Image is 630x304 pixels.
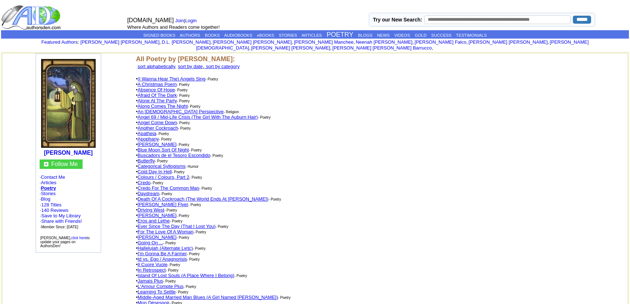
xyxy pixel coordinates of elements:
[136,278,163,284] font: •
[137,131,156,136] a: Apatheia
[136,295,278,300] font: •
[136,213,176,218] font: •
[41,185,56,191] a: Poetry
[137,273,234,278] a: Island Of Lost Souls (A Place Where I Belong)
[136,202,188,207] font: •
[137,158,155,163] a: Butterfly
[44,150,93,156] b: [PERSON_NAME]
[137,240,163,245] a: Going On ...
[356,39,412,45] a: Neenah [PERSON_NAME]
[136,136,159,142] font: •
[137,147,189,153] a: Blue Moon Sort Of Night
[136,240,163,245] font: •
[194,230,206,234] font: - Poetry
[127,24,220,30] font: Where Authors and Readers come together!
[136,218,170,224] font: •
[136,55,235,63] font: All Poetry by [PERSON_NAME]:
[187,252,200,256] font: - Poetry
[293,40,294,44] font: i
[136,185,199,191] font: •
[162,39,210,45] a: D.L. [PERSON_NAME]
[159,137,172,141] font: - Poetry
[136,245,193,251] font: •
[136,114,258,120] font: •
[137,109,223,114] a: An [DEMOGRAPHIC_DATA] Perspective
[136,180,151,185] font: •
[1,5,62,30] img: logo_ad.gif
[156,132,169,136] font: - Poetry
[175,18,199,23] font: |
[177,121,190,125] font: - Poetry
[41,191,55,196] a: Stories
[178,63,203,69] a: sort by date
[136,125,178,131] font: •
[137,185,199,191] a: Credo For The Common Man
[136,256,187,262] font: •
[136,76,206,82] font: •
[137,174,189,180] a: Colours / Colours, Part 2
[415,39,466,45] a: [PERSON_NAME] Falco
[456,33,487,37] a: TESTIMONIALS
[136,158,155,163] font: •
[80,39,159,45] a: [PERSON_NAME] [PERSON_NAME]
[137,278,163,284] a: Jamais Plus
[180,33,200,37] a: AUTHORS
[199,186,212,190] font: - Poetry
[136,284,184,289] font: •
[136,147,189,153] font: •
[204,63,240,69] a: sort by category
[137,64,175,69] a: sort alphabetically
[268,197,281,201] font: - Poetry
[177,83,190,87] font: - Poetry
[137,136,159,142] a: Apophany
[164,208,177,212] font: - Poetry
[332,45,432,51] a: [PERSON_NAME] [PERSON_NAME] Barrucco
[136,196,268,202] font: •
[377,33,390,37] a: NEWS
[41,213,80,218] a: Save to My Library
[172,170,184,174] font: - Poetry
[166,268,179,272] font: - Poetry
[193,246,206,250] font: - Poetry
[41,202,61,208] a: 128 Titles
[433,46,434,50] font: i
[41,218,82,224] a: Share with Friends!
[137,234,176,240] a: [PERSON_NAME]
[137,180,150,185] a: Credo
[143,33,175,37] a: SIGNED BOOKS
[206,64,240,69] font: sort by category
[51,161,78,167] a: Follow Me
[44,162,48,166] img: gc.jpg
[189,148,202,152] font: - Poetry
[136,82,177,87] font: •
[137,82,177,87] a: A Christmas Poem
[136,262,167,267] font: •
[136,289,176,295] font: •
[137,207,164,213] a: Driving West
[257,33,274,37] a: eBOOKS
[137,98,177,103] a: Alone At The Party
[137,169,172,174] a: Cold Day In Hell
[234,274,247,278] font: - Poetry
[136,98,177,103] font: •
[163,241,176,245] font: - Poetry
[216,225,228,229] font: - Poetry
[373,17,422,23] label: Try our New Search:
[176,214,189,218] font: - Poetry
[137,191,159,196] a: Daydream
[137,284,183,289] a: L'Amour Compte Plus
[187,257,200,261] font: - Poetry
[40,174,97,230] font: · · · · ·
[136,142,176,147] font: •
[40,213,82,229] font: · · ·
[136,92,177,98] font: •
[224,33,252,37] a: AUDIOBOOKS
[136,224,216,229] font: •
[136,229,194,234] font: •
[137,142,176,147] a: [PERSON_NAME]
[137,229,193,234] a: For The Love Of A Woman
